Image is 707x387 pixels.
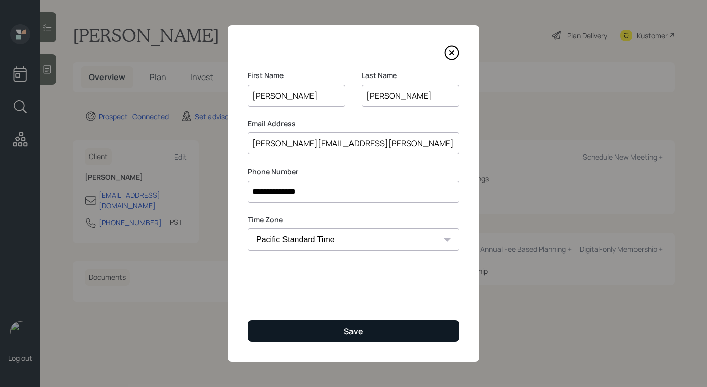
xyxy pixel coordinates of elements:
label: First Name [248,70,345,81]
label: Last Name [362,70,459,81]
button: Save [248,320,459,342]
label: Email Address [248,119,459,129]
label: Phone Number [248,167,459,177]
label: Time Zone [248,215,459,225]
div: Save [344,326,363,337]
